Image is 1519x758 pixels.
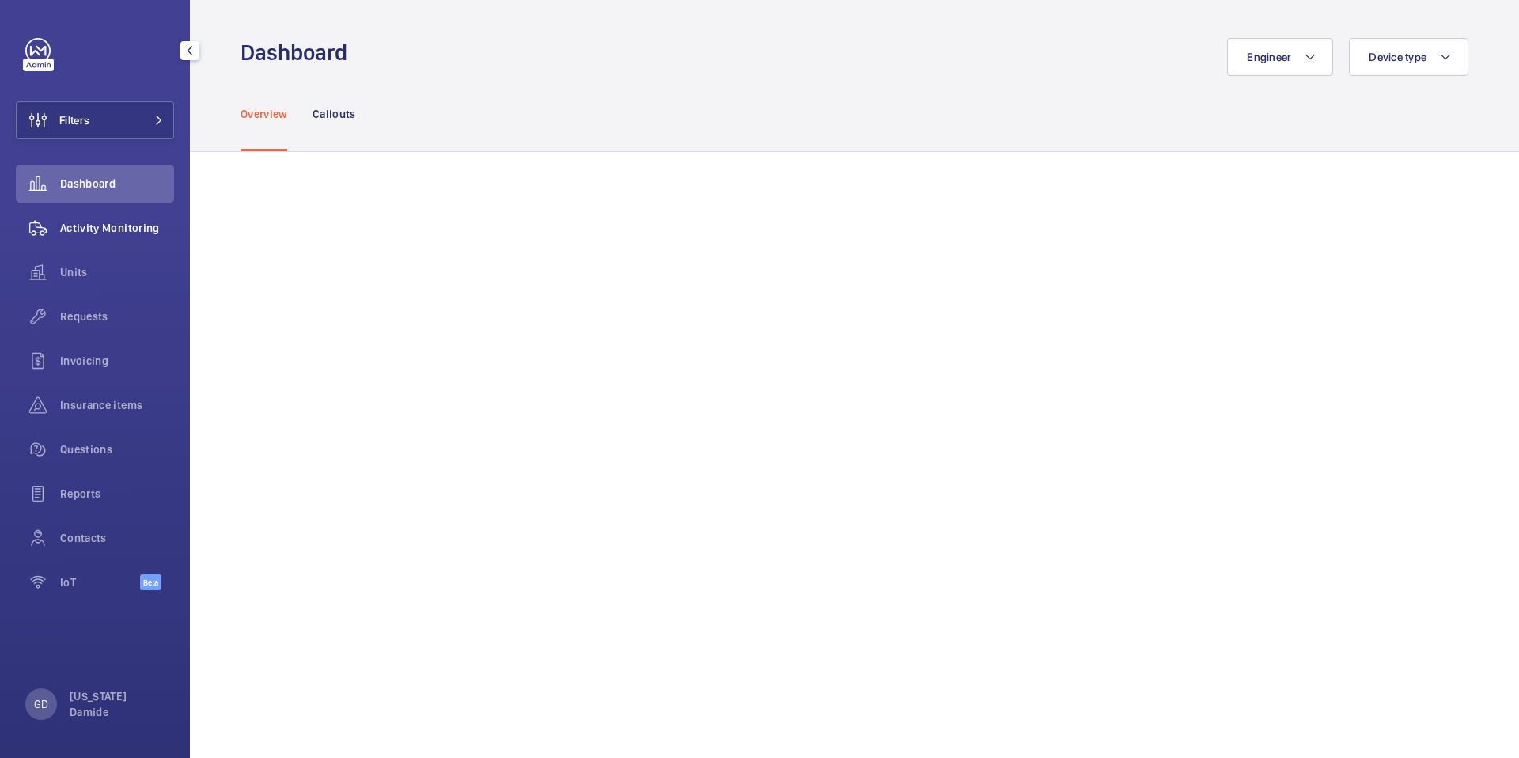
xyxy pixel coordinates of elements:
button: Filters [16,101,174,139]
span: Requests [60,309,174,324]
span: Units [60,264,174,280]
button: Device type [1349,38,1468,76]
span: Filters [59,112,89,128]
p: Overview [241,106,287,122]
span: Insurance items [60,397,174,413]
h1: Dashboard [241,38,357,67]
span: Activity Monitoring [60,220,174,236]
span: Engineer [1247,51,1291,63]
span: Contacts [60,530,174,546]
p: [US_STATE] Damide [70,688,165,720]
span: Questions [60,442,174,457]
button: Engineer [1227,38,1333,76]
span: Reports [60,486,174,502]
span: IoT [60,574,140,590]
span: Invoicing [60,353,174,369]
span: Dashboard [60,176,174,191]
p: Callouts [313,106,356,122]
span: Beta [140,574,161,590]
span: Device type [1369,51,1426,63]
p: GD [34,696,48,712]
